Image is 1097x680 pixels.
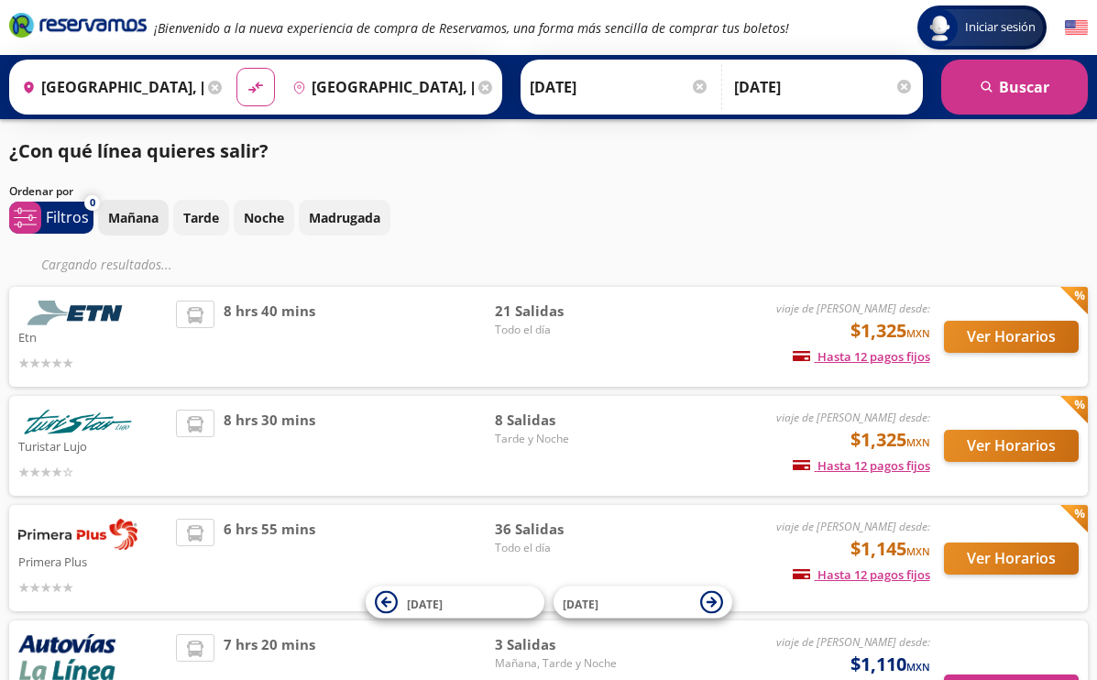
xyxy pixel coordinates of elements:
button: Buscar [941,60,1088,115]
p: ¿Con qué línea quieres salir? [9,137,269,165]
button: [DATE] [366,587,544,619]
button: English [1065,16,1088,39]
i: Brand Logo [9,11,147,38]
input: Buscar Origen [15,64,203,110]
small: MXN [906,660,930,674]
span: Todo el día [495,540,623,556]
button: Madrugada [299,200,390,236]
span: 36 Salidas [495,519,623,540]
button: Ver Horarios [944,430,1079,462]
button: Tarde [173,200,229,236]
p: Primera Plus [18,550,167,572]
span: Todo el día [495,322,623,338]
p: Filtros [46,206,89,228]
input: Elegir Fecha [530,64,709,110]
button: 0Filtros [9,202,93,234]
p: Turistar Lujo [18,434,167,456]
p: Tarde [183,208,219,227]
em: Cargando resultados ... [41,256,172,273]
small: MXN [906,435,930,449]
button: Ver Horarios [944,543,1079,575]
button: Ver Horarios [944,321,1079,353]
span: Hasta 12 pagos fijos [793,566,930,583]
span: Tarde y Noche [495,431,623,447]
span: Hasta 12 pagos fijos [793,348,930,365]
span: 0 [90,195,95,211]
a: Brand Logo [9,11,147,44]
span: [DATE] [563,596,598,611]
p: Etn [18,325,167,347]
small: MXN [906,544,930,558]
img: Turistar Lujo [18,410,137,434]
button: [DATE] [554,587,732,619]
span: $1,325 [850,426,930,454]
em: ¡Bienvenido a la nueva experiencia de compra de Reservamos, una forma más sencilla de comprar tus... [154,19,789,37]
span: 8 hrs 40 mins [224,301,315,373]
img: Primera Plus [18,519,137,550]
em: viaje de [PERSON_NAME] desde: [776,634,930,650]
p: Madrugada [309,208,380,227]
span: $1,325 [850,317,930,345]
span: $1,145 [850,535,930,563]
span: Mañana, Tarde y Noche [495,655,623,672]
p: Noche [244,208,284,227]
span: 21 Salidas [495,301,623,322]
button: Noche [234,200,294,236]
button: Mañana [98,200,169,236]
span: Hasta 12 pagos fijos [793,457,930,474]
input: Buscar Destino [285,64,474,110]
em: viaje de [PERSON_NAME] desde: [776,301,930,316]
small: MXN [906,326,930,340]
img: Autovías y La Línea [18,634,115,680]
em: viaje de [PERSON_NAME] desde: [776,410,930,425]
p: Mañana [108,208,159,227]
span: Iniciar sesión [958,18,1043,37]
span: 3 Salidas [495,634,623,655]
span: $1,110 [850,651,930,678]
img: Etn [18,301,137,325]
span: 8 Salidas [495,410,623,431]
span: 8 hrs 30 mins [224,410,315,482]
input: Opcional [734,64,914,110]
span: [DATE] [407,596,443,611]
p: Ordenar por [9,183,73,200]
span: 6 hrs 55 mins [224,519,315,598]
em: viaje de [PERSON_NAME] desde: [776,519,930,534]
